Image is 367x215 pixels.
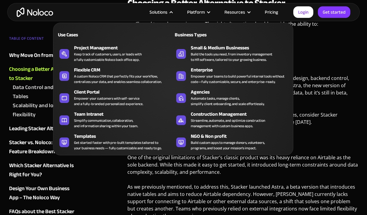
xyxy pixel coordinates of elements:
[318,6,350,18] a: Get started
[191,133,293,140] div: NGO & Non profit
[74,44,176,51] div: Project Management
[191,140,265,151] div: Build custom apps to manage donors, volunteers, programs, and boost your mission’s impact.
[74,66,176,74] div: Flexible CRM
[74,140,162,151] div: Get started faster with pre-built templates tailored to your business needs — fully customizable ...
[191,44,293,51] div: Small & Medium Businesses
[180,8,217,16] div: Platform
[17,8,53,17] a: home
[142,8,180,16] div: Solutions
[173,31,229,38] div: Business Types
[56,87,173,108] a: Client PortalEmpower your customers with self-serviceand a fully-branded personalized experience.
[9,161,77,179] a: Which Stacker Alternative Is Right for You?
[74,51,142,62] div: Keep track of customers, users, or leads with a fully customizable Noloco back office app.
[56,43,173,64] a: Project ManagementKeep track of customers, users, or leads witha fully customizable Noloco back o...
[257,8,286,16] a: Pricing
[9,51,77,60] a: Why Move On from Stacker?
[9,51,74,60] div: Why Move On from Stacker?
[56,65,173,86] a: Flexible CRMA custom Noloco CRM that perfectly fits your workflow,centralizes your data, and enab...
[191,118,265,129] div: Streamline, automate, and optimize construction management with custom business apps.
[173,87,290,108] a: AgenciesAutomate tasks, manage clients,simplify client onboarding, and scale effortlessly.
[13,101,77,119] a: Scalability and long-term flexibility
[173,131,290,152] a: NGO & Non profitBuild custom apps to manage donors, volunteers,programs, and boost your mission’s...
[56,109,173,130] a: Team IntranetSimplify communication, collaboration,and information sharing within your team.
[191,74,287,84] div: Empower your teams to build powerful internal tools without code—fully customizable, secure, and ...
[191,51,272,62] div: Build the tools you need, from inventory management to HR software, tailored to your growing busi...
[9,124,77,133] a: Leading Stacker Alternatives
[74,88,176,96] div: Client Portal
[187,8,205,16] div: Platform
[150,8,167,16] div: Solutions
[74,118,138,129] div: Simplify communication, collaboration, and information sharing within your team.
[74,96,143,107] div: Empower your customers with self-service and a fully-branded personalized experience.
[173,43,290,64] a: Small & Medium BusinessesBuild the tools you need, from inventory managementto HR software, tailo...
[293,6,313,18] a: Login
[56,28,173,41] a: Use Cases
[74,133,176,140] div: Templates
[224,8,245,16] div: Resources
[56,131,173,152] a: TemplatesGet started faster with pre-built templates tailored toyour business needs — fully custo...
[9,124,75,133] div: Leading Stacker Alternatives
[191,96,264,107] div: Automate tasks, manage clients, simplify client onboarding, and scale effortlessly.
[191,111,293,118] div: Construction Management
[13,83,77,101] a: Data Control and Built-In Tables
[56,31,112,38] div: Use Cases
[53,14,293,155] nav: Solutions
[217,8,257,16] div: Resources
[173,28,290,41] a: Business Types
[9,184,77,202] a: Design Your Own Business App – The Noloco Way
[173,109,290,130] a: Construction ManagementStreamline, automate, and optimize constructionmanagement with custom busi...
[74,111,176,118] div: Team Intranet
[191,66,293,74] div: Enterprise
[9,34,77,46] div: TABLE OF CONTENT
[74,74,162,84] div: A custom Noloco CRM that perfectly fits your workflow, centralizes your data, and enables seamles...
[191,88,293,96] div: Agencies
[9,138,77,156] a: Stacker vs. Noloco: Key Feature Breakdown
[9,65,77,83] a: Choosing a Better Alternative to Stacker
[127,154,358,180] p: One of the original limitations of Stacker’s classic product was its heavy reliance on Airtable a...
[173,65,290,86] a: EnterpriseEmpower your teams to build powerful internal tools without code—fully customizable, se...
